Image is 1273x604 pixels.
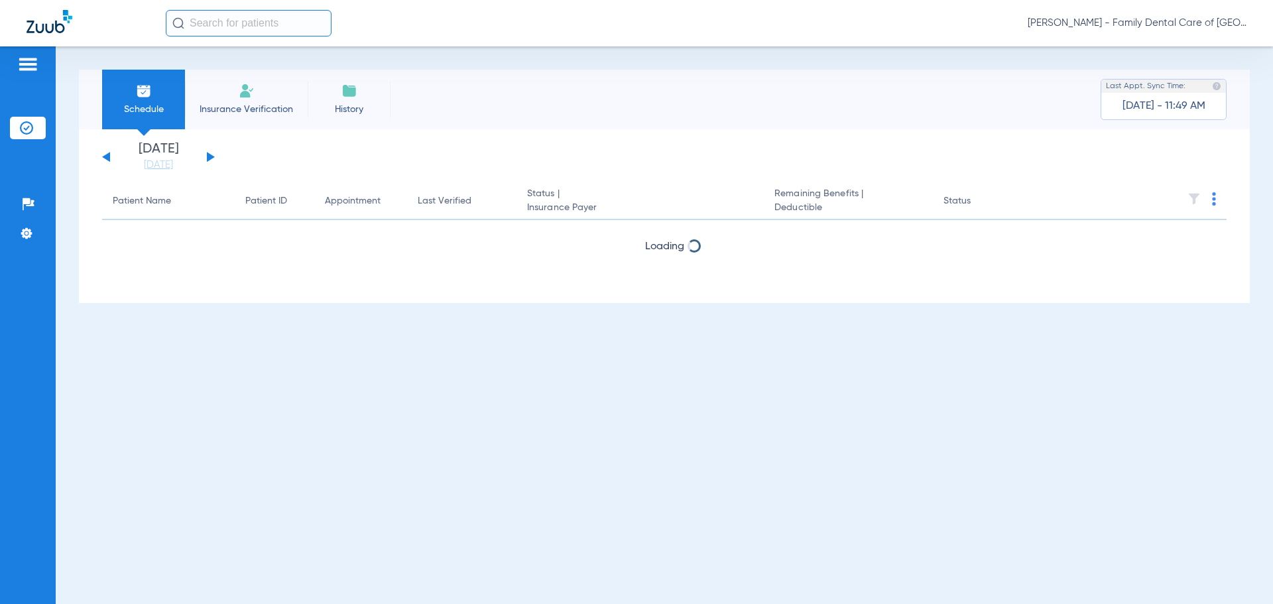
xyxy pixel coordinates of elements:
div: Last Verified [418,194,506,208]
span: [PERSON_NAME] - Family Dental Care of [GEOGRAPHIC_DATA] [1028,17,1246,30]
span: Loading [645,241,684,252]
img: History [341,83,357,99]
div: Appointment [325,194,396,208]
img: filter.svg [1187,192,1201,206]
span: [DATE] - 11:49 AM [1122,99,1205,113]
a: [DATE] [119,158,198,172]
img: Search Icon [172,17,184,29]
div: Patient Name [113,194,224,208]
img: last sync help info [1212,82,1221,91]
img: Zuub Logo [27,10,72,33]
span: Deductible [774,201,922,215]
span: Schedule [112,103,175,116]
span: Insurance Verification [195,103,298,116]
th: Status | [516,183,764,220]
span: Insurance Payer [527,201,753,215]
input: Search for patients [166,10,332,36]
span: History [318,103,381,116]
img: Manual Insurance Verification [239,83,255,99]
span: Last Appt. Sync Time: [1106,80,1185,93]
div: Appointment [325,194,381,208]
div: Patient Name [113,194,171,208]
th: Status [933,183,1022,220]
img: hamburger-icon [17,56,38,72]
div: Patient ID [245,194,304,208]
th: Remaining Benefits | [764,183,932,220]
img: Schedule [136,83,152,99]
li: [DATE] [119,143,198,172]
div: Last Verified [418,194,471,208]
div: Patient ID [245,194,287,208]
img: group-dot-blue.svg [1212,192,1216,206]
